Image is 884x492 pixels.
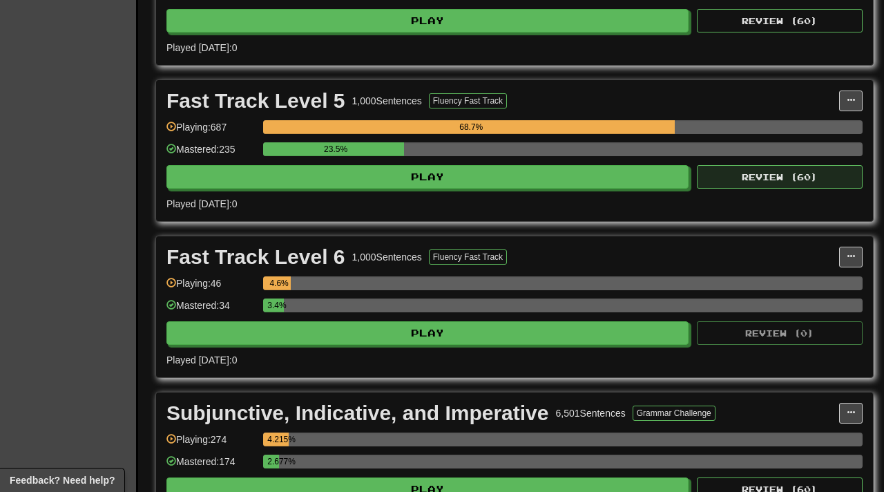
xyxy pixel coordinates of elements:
[166,120,256,143] div: Playing: 687
[166,299,256,321] div: Mastered: 34
[633,406,715,421] button: Grammar Challenge
[166,142,256,165] div: Mastered: 235
[697,321,863,345] button: Review (0)
[267,455,279,469] div: 2.677%
[267,299,283,312] div: 3.4%
[166,247,345,267] div: Fast Track Level 6
[10,473,115,487] span: Open feedback widget
[267,120,675,134] div: 68.7%
[267,433,288,446] div: 4.215%
[166,455,256,477] div: Mastered: 174
[166,165,689,189] button: Play
[267,276,291,290] div: 4.6%
[697,165,863,189] button: Review (60)
[267,142,404,156] div: 23.5%
[352,94,422,108] div: 1,000 Sentences
[166,276,256,299] div: Playing: 46
[166,42,237,53] span: Played [DATE]: 0
[166,354,237,366] span: Played [DATE]: 0
[352,250,422,264] div: 1,000 Sentences
[166,91,345,111] div: Fast Track Level 5
[166,198,237,209] span: Played [DATE]: 0
[697,9,863,32] button: Review (60)
[166,433,256,455] div: Playing: 274
[429,249,507,265] button: Fluency Fast Track
[166,321,689,345] button: Play
[166,403,549,424] div: Subjunctive, Indicative, and Imperative
[166,9,689,32] button: Play
[429,93,507,108] button: Fluency Fast Track
[556,406,626,420] div: 6,501 Sentences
